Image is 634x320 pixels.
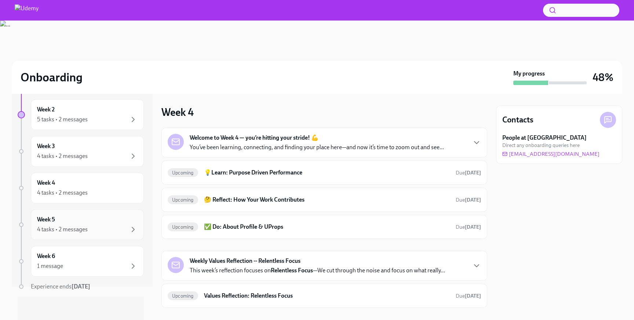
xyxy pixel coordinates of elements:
[593,71,613,84] h3: 48%
[456,169,481,176] span: September 20th, 2025 10:00
[168,290,481,302] a: UpcomingValues Reflection: Relentless FocusDue[DATE]
[465,170,481,176] strong: [DATE]
[465,293,481,299] strong: [DATE]
[15,4,39,16] img: Udemy
[37,262,63,270] div: 1 message
[456,224,481,231] span: September 20th, 2025 10:00
[204,223,450,231] h6: ✅ Do: About Profile & UProps
[271,267,313,274] strong: Relentless Focus
[190,266,445,275] p: This week’s reflection focuses on —We cut through the noise and focus on what really...
[465,197,481,203] strong: [DATE]
[18,136,144,167] a: Week 34 tasks • 2 messages
[168,167,481,179] a: Upcoming💡Learn: Purpose Driven PerformanceDue[DATE]
[456,224,481,230] span: Due
[168,170,198,176] span: Upcoming
[37,225,88,233] div: 4 tasks • 2 messages
[502,114,533,125] h4: Contacts
[37,106,55,114] h6: Week 2
[37,115,88,124] div: 5 tasks • 2 messages
[456,196,481,203] span: September 20th, 2025 10:00
[204,292,450,300] h6: Values Reflection: Relentless Focus
[168,194,481,206] a: Upcoming🤔 Reflect: How Your Work ContributesDue[DATE]
[37,179,55,187] h6: Week 4
[190,257,300,265] strong: Weekly Values Reflection -- Relentless Focus
[37,152,88,160] div: 4 tasks • 2 messages
[31,283,90,290] span: Experience ends
[72,283,90,290] strong: [DATE]
[18,209,144,240] a: Week 54 tasks • 2 messages
[513,70,545,78] strong: My progress
[456,170,481,176] span: Due
[502,142,580,149] span: Direct any onboarding queries here
[456,293,481,299] span: Due
[168,224,198,230] span: Upcoming
[18,173,144,203] a: Week 44 tasks • 2 messages
[190,134,318,142] strong: Welcome to Week 4 — you’re hitting your stride! 💪
[37,142,55,150] h6: Week 3
[21,70,83,85] h2: Onboarding
[18,246,144,277] a: Week 61 message
[502,150,600,158] a: [EMAIL_ADDRESS][DOMAIN_NAME]
[204,169,450,177] h6: 💡Learn: Purpose Driven Performance
[168,293,198,299] span: Upcoming
[168,197,198,203] span: Upcoming
[502,134,587,142] strong: People at [GEOGRAPHIC_DATA]
[456,197,481,203] span: Due
[204,196,450,204] h6: 🤔 Reflect: How Your Work Contributes
[456,293,481,299] span: September 22nd, 2025 10:00
[168,221,481,233] a: Upcoming✅ Do: About Profile & UPropsDue[DATE]
[37,189,88,197] div: 4 tasks • 2 messages
[465,224,481,230] strong: [DATE]
[37,216,55,224] h6: Week 5
[190,143,444,151] p: You’ve been learning, connecting, and finding your place here—and now it’s time to zoom out and s...
[161,106,194,119] h3: Week 4
[37,252,55,260] h6: Week 6
[18,99,144,130] a: Week 25 tasks • 2 messages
